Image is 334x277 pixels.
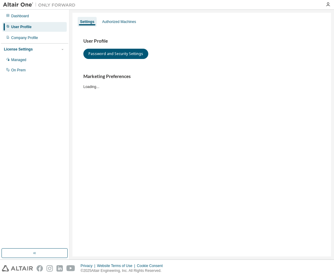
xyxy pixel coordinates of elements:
div: Authorized Machines [102,19,136,24]
img: Altair One [3,2,79,8]
h3: User Profile [83,38,320,44]
img: altair_logo.svg [2,265,33,272]
div: Settings [80,19,94,24]
div: On Prem [11,68,26,73]
div: Privacy [81,263,97,268]
div: User Profile [11,24,31,29]
div: License Settings [4,47,33,52]
div: Website Terms of Use [97,263,137,268]
button: Password and Security Settings [83,49,148,59]
div: Loading... [83,73,320,89]
div: Managed [11,57,26,62]
div: Company Profile [11,35,38,40]
img: facebook.svg [37,265,43,272]
img: linkedin.svg [56,265,63,272]
img: youtube.svg [66,265,75,272]
img: instagram.svg [47,265,53,272]
div: Dashboard [11,14,29,18]
p: © 2025 Altair Engineering, Inc. All Rights Reserved. [81,268,166,273]
div: Cookie Consent [137,263,166,268]
h3: Marketing Preferences [83,73,320,80]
